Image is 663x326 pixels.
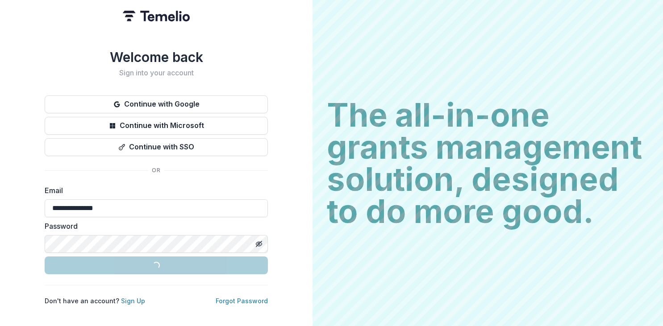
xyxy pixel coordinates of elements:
[123,11,190,21] img: Temelio
[45,221,263,231] label: Password
[45,185,263,196] label: Email
[45,49,268,65] h1: Welcome back
[121,297,145,305] a: Sign Up
[45,95,268,113] button: Continue with Google
[45,69,268,77] h2: Sign into your account
[252,237,266,251] button: Toggle password visibility
[216,297,268,305] a: Forgot Password
[45,138,268,156] button: Continue with SSO
[45,296,145,305] p: Don't have an account?
[45,117,268,135] button: Continue with Microsoft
